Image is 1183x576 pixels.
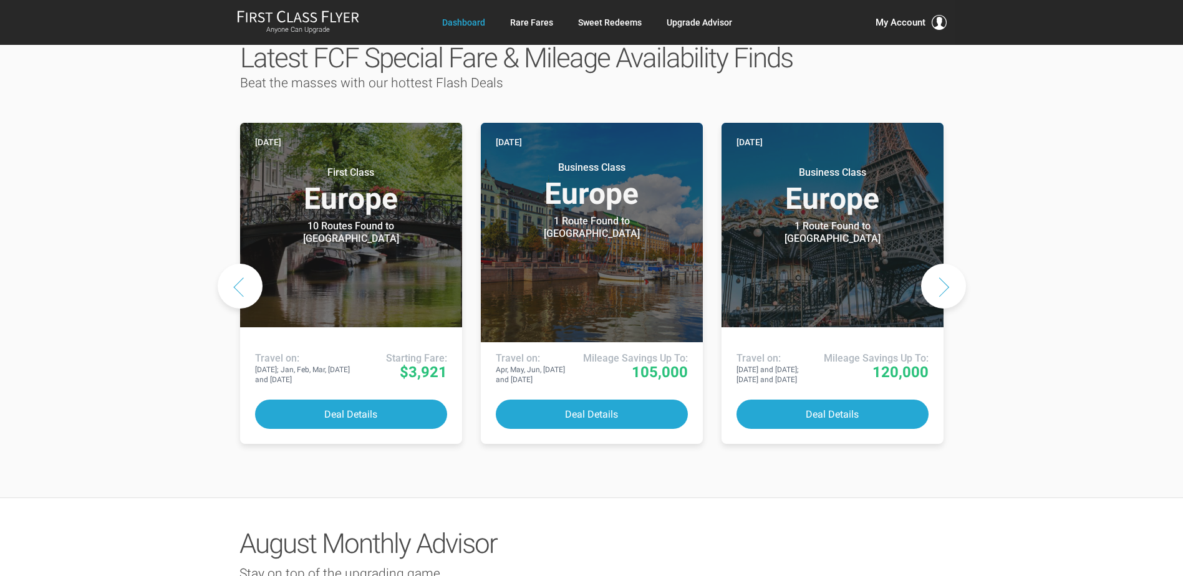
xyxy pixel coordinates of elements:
a: [DATE] Business ClassEurope 1 Route Found to [GEOGRAPHIC_DATA] Use These Miles / Points: Travel o... [481,123,703,444]
small: First Class [273,166,429,179]
a: Upgrade Advisor [667,11,732,34]
button: Deal Details [496,400,688,429]
div: 1 Route Found to [GEOGRAPHIC_DATA] [514,215,670,240]
small: Anyone Can Upgrade [237,26,359,34]
button: Deal Details [255,400,447,429]
a: Rare Fares [510,11,553,34]
h3: Europe [255,166,447,214]
h3: Europe [736,166,929,214]
span: August Monthly Advisor [239,527,497,560]
div: 1 Route Found to [GEOGRAPHIC_DATA] [755,220,910,245]
h3: Europe [496,161,688,209]
button: Next slide [921,264,966,309]
small: Business Class [755,166,910,179]
button: Previous slide [218,264,263,309]
span: Beat the masses with our hottest Flash Deals [240,75,503,90]
a: First Class FlyerAnyone Can Upgrade [237,10,359,35]
time: [DATE] [736,135,763,149]
time: [DATE] [255,135,281,149]
small: Business Class [514,161,670,174]
a: Sweet Redeems [578,11,642,34]
button: My Account [876,15,947,30]
a: Dashboard [442,11,485,34]
a: [DATE] First ClassEurope 10 Routes Found to [GEOGRAPHIC_DATA] Airlines offering special fares: Tr... [240,123,462,444]
span: My Account [876,15,925,30]
time: [DATE] [496,135,522,149]
a: [DATE] Business ClassEurope 1 Route Found to [GEOGRAPHIC_DATA] Use These Miles / Points: Travel o... [722,123,944,444]
span: Latest FCF Special Fare & Mileage Availability Finds [240,42,793,74]
button: Deal Details [736,400,929,429]
img: First Class Flyer [237,10,359,23]
div: 10 Routes Found to [GEOGRAPHIC_DATA] [273,220,429,245]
